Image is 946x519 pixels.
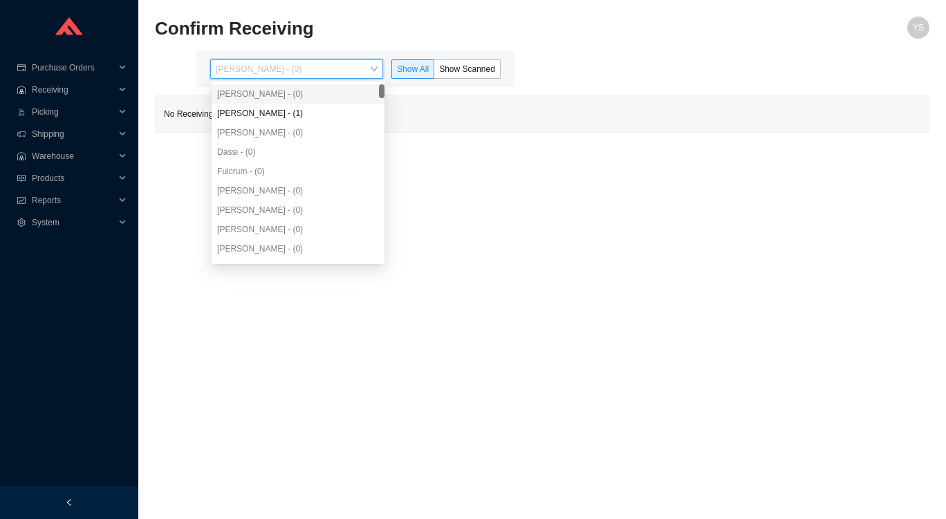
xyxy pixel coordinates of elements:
span: credit-card [17,64,26,72]
div: Fulcrum - (0) [217,165,379,178]
h2: Confirm Receiving [155,17,736,41]
span: Warehouse [32,145,115,167]
div: Fulcrum - (0) [212,162,384,181]
div: [PERSON_NAME] - (0) [217,223,379,236]
span: System [32,211,115,234]
div: Yossi Siff - (0) [212,84,384,104]
span: setting [17,218,26,227]
span: Yossi Siff - (0) [216,60,378,78]
div: Angel Negron - (1) [212,104,384,123]
div: Bart Acosta - (0) [212,200,384,220]
div: [PERSON_NAME] - (0) [217,243,379,255]
div: Naomi Altstadter - (0) [212,239,384,258]
div: Dassi - (0) [217,146,379,158]
div: [PERSON_NAME] - (0) [217,126,379,139]
span: Shipping [32,123,115,145]
span: Receiving [32,79,115,101]
span: Picking [32,101,115,123]
span: Reports [32,189,115,211]
div: Miriam Abitbol - (0) [212,181,384,200]
span: fund [17,196,26,205]
div: [PERSON_NAME] - (1) [217,107,379,120]
div: No Receiving Batches to Confirm [156,96,929,132]
div: [PERSON_NAME] - (0) [217,185,379,197]
div: Aron - (0) [212,123,384,142]
div: Dassi - (0) [212,142,384,162]
span: Products [32,167,115,189]
div: [PERSON_NAME] - (0) [217,88,379,100]
span: Show All [397,64,429,74]
div: Fradie Altman - (0) [212,220,384,239]
span: left [65,498,73,507]
span: Purchase Orders [32,57,115,79]
div: Chaya Amsel - (0) [212,258,384,278]
span: Show Scanned [439,64,495,74]
span: YS [913,17,924,39]
div: [PERSON_NAME] - (0) [217,204,379,216]
span: read [17,174,26,182]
